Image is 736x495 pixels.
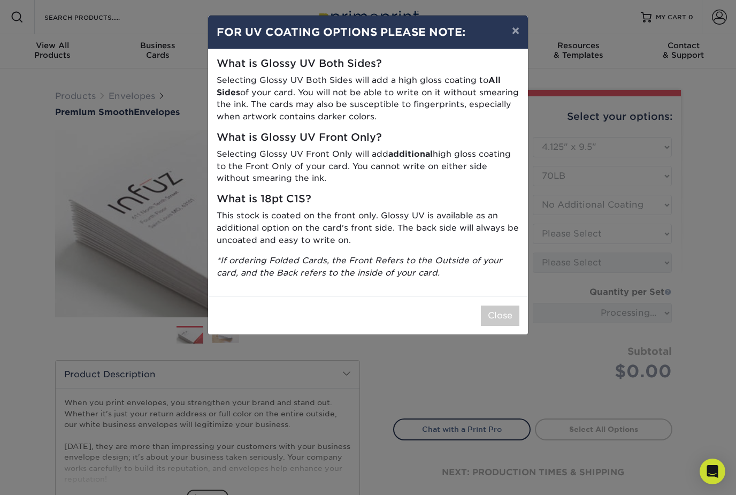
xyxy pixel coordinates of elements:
button: × [503,16,528,45]
i: *If ordering Folded Cards, the Front Refers to the Outside of your card, and the Back refers to t... [217,255,502,278]
p: Selecting Glossy UV Both Sides will add a high gloss coating to of your card. You will not be abl... [217,74,519,123]
div: Open Intercom Messenger [700,459,725,484]
strong: additional [388,149,433,159]
strong: All Sides [217,75,501,97]
h5: What is Glossy UV Front Only? [217,132,519,144]
p: Selecting Glossy UV Front Only will add high gloss coating to the Front Only of your card. You ca... [217,148,519,185]
button: Close [481,306,519,326]
h5: What is Glossy UV Both Sides? [217,58,519,70]
h5: What is 18pt C1S? [217,193,519,205]
h4: FOR UV COATING OPTIONS PLEASE NOTE: [217,24,519,40]
p: This stock is coated on the front only. Glossy UV is available as an additional option on the car... [217,210,519,246]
